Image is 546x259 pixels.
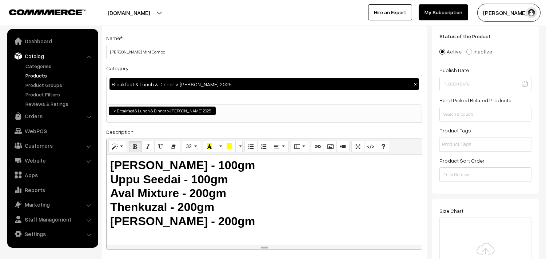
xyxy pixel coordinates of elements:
button: More Color [216,141,223,152]
b: Aval Mixture - 200gm [110,187,226,200]
button: Full Screen [351,141,364,152]
span: 32 [186,143,192,149]
button: Background Color [223,141,236,152]
a: WebPOS [9,124,96,138]
button: Underline (CTRL+U) [154,141,167,152]
a: Hire an Expert [368,4,412,20]
a: Customers [9,139,96,152]
button: More Color [235,141,243,152]
a: Product Filters [24,91,96,98]
button: [DOMAIN_NAME] [82,4,175,22]
li: Breakfast & Lunch & Dinner > Krishna Jeyanth 2025 [109,107,216,115]
label: Description [106,128,133,136]
a: Categories [24,62,96,70]
label: Product Sort Order [439,157,485,164]
button: Link (CTRL+K) [311,141,324,152]
label: Name [106,34,123,42]
button: Paragraph [270,141,288,152]
b: [PERSON_NAME] - 100gm [110,159,255,172]
button: Code View [364,141,377,152]
a: Apps [9,168,96,182]
button: × [412,81,419,87]
img: COMMMERCE [9,9,85,15]
a: Products [24,72,96,79]
button: Picture [324,141,337,152]
a: My Subscription [419,4,468,20]
button: Unordered list (CTRL+SHIFT+NUM7) [244,141,258,152]
label: Publish Date [439,66,469,74]
a: Product Groups [24,81,96,89]
button: Recent Color [203,141,216,152]
button: Help [377,141,390,152]
a: COMMMERCE [9,7,73,16]
button: Video [336,141,350,152]
button: Remove Font Style (CTRL+\) [167,141,180,152]
b: Thenkuzal - 200gm [110,200,214,214]
label: Inactive [466,48,492,55]
input: Search products [439,107,531,121]
input: Product Tags [442,141,505,148]
a: Orders [9,109,96,123]
label: Active [439,48,462,55]
button: Italic (CTRL+I) [142,141,155,152]
div: Breakfast & Lunch & Dinner > [PERSON_NAME] 2025 [109,78,419,90]
label: Hand Picked Related Products [439,96,511,104]
button: [PERSON_NAME] s… [477,4,541,22]
a: Reviews & Ratings [24,100,96,108]
img: user [526,7,537,18]
a: Reports [9,183,96,196]
a: Catalog [9,49,96,63]
input: Enter Number [439,167,531,182]
label: Size Chart [439,207,463,215]
button: Style [108,141,127,152]
a: Marketing [9,198,96,211]
label: Category [106,64,129,72]
a: Website [9,154,96,167]
label: Product Tags [439,127,471,134]
b: [PERSON_NAME] - 200gm [110,215,255,228]
b: Uppu Seedai - 100gm [110,173,228,186]
span: Status of the Product [439,33,499,39]
button: Font Size [182,141,201,152]
a: Dashboard [9,35,96,48]
button: Bold (CTRL+B) [129,141,142,152]
input: Name [106,45,422,59]
input: Publish Date [439,77,531,91]
div: resize [107,246,422,249]
span: × [113,108,116,114]
a: Settings [9,227,96,240]
button: Table [291,141,309,152]
button: Ordered list (CTRL+SHIFT+NUM8) [257,141,270,152]
a: Staff Management [9,213,96,226]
